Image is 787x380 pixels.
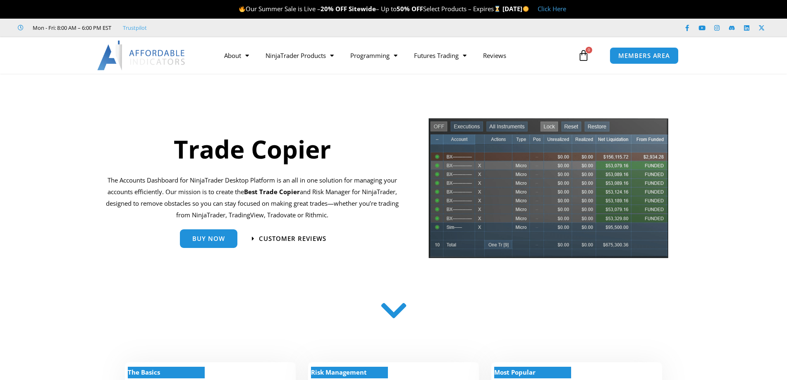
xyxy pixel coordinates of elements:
[252,236,326,242] a: Customer Reviews
[494,368,536,376] strong: Most Popular
[192,236,225,242] span: Buy Now
[31,23,111,33] span: Mon - Fri: 8:00 AM – 6:00 PM EST
[586,47,592,53] span: 0
[342,46,406,65] a: Programming
[406,46,475,65] a: Futures Trading
[259,236,326,242] span: Customer Reviews
[102,132,403,166] h1: Trade Copier
[123,23,147,33] a: Trustpilot
[397,5,423,13] strong: 50% OFF
[523,6,529,12] img: 🌞
[97,41,186,70] img: LogoAI | Affordable Indicators – NinjaTrader
[244,188,300,196] b: Best Trade Copier
[538,5,566,13] a: Click Here
[311,368,367,376] strong: Risk Management
[428,117,669,265] img: tradecopier | Affordable Indicators – NinjaTrader
[610,47,679,64] a: MEMBERS AREA
[239,5,502,13] span: Our Summer Sale is Live – – Up to Select Products – Expires
[180,229,237,248] a: Buy Now
[502,5,529,13] strong: [DATE]
[102,175,403,221] p: The Accounts Dashboard for NinjaTrader Desktop Platform is an all in one solution for managing yo...
[216,46,257,65] a: About
[321,5,347,13] strong: 20% OFF
[565,43,602,67] a: 0
[128,368,160,376] strong: The Basics
[239,6,245,12] img: 🔥
[494,6,500,12] img: ⌛
[349,5,376,13] strong: Sitewide
[216,46,576,65] nav: Menu
[257,46,342,65] a: NinjaTrader Products
[475,46,514,65] a: Reviews
[618,53,670,59] span: MEMBERS AREA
